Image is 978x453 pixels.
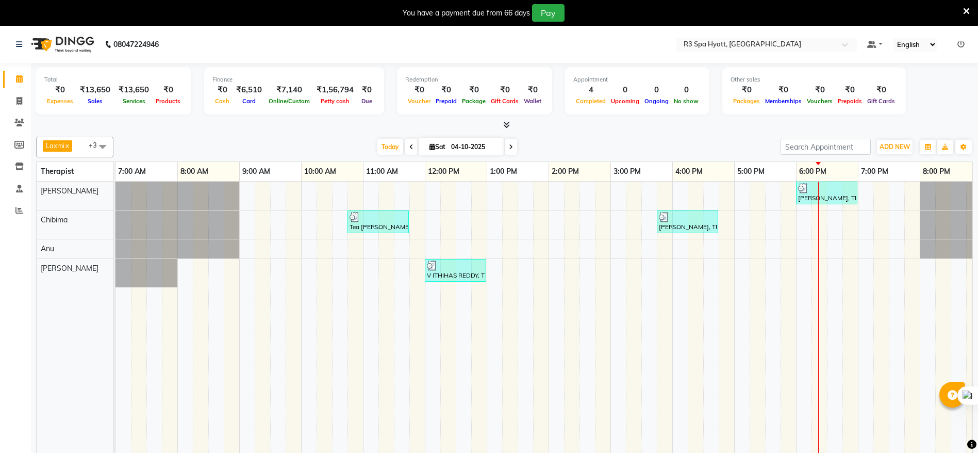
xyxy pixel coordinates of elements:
div: ₹0 [731,84,762,96]
div: ₹0 [212,84,232,96]
div: ₹1,56,794 [312,84,358,96]
b: 08047224946 [113,30,159,59]
a: 6:00 PM [797,164,829,179]
span: No show [671,98,701,105]
a: x [64,141,69,150]
span: Online/Custom [266,98,312,105]
span: Services [120,98,148,105]
span: [PERSON_NAME] [41,264,98,273]
span: Ongoing [642,98,671,105]
div: 4 [573,84,608,96]
div: ₹0 [521,84,544,96]
span: Gift Cards [865,98,898,105]
span: Therapist [41,167,74,176]
div: ₹0 [358,84,376,96]
div: ₹13,650 [76,84,114,96]
a: 12:00 PM [425,164,462,179]
div: ₹0 [405,84,433,96]
input: Search Appointment [781,139,871,155]
span: [PERSON_NAME] [41,186,98,196]
div: Other sales [731,75,898,84]
a: 7:00 AM [115,164,148,179]
span: Cash [212,98,232,105]
a: 5:00 PM [735,164,767,179]
div: 0 [608,84,642,96]
span: Vouchers [804,98,835,105]
span: Due [359,98,375,105]
span: Card [240,98,258,105]
div: ₹6,510 [232,84,266,96]
button: Pay [532,4,565,22]
div: [PERSON_NAME], TK03, 03:45 PM-04:45 PM, Deep Tissue Repair Therapy 60 Min([DEMOGRAPHIC_DATA]) [658,212,717,232]
span: ADD NEW [880,143,910,151]
span: Petty cash [318,98,352,105]
span: Voucher [405,98,433,105]
span: Wallet [521,98,544,105]
span: Chibima [41,215,68,224]
div: Redemption [405,75,544,84]
div: ₹0 [835,84,865,96]
div: ₹0 [762,84,804,96]
a: 7:00 PM [858,164,891,179]
a: 1:00 PM [487,164,520,179]
iframe: chat widget [935,412,968,443]
div: Finance [212,75,376,84]
div: ₹0 [488,84,521,96]
span: Prepaid [433,98,459,105]
a: 11:00 AM [363,164,401,179]
img: logo [26,30,97,59]
span: Package [459,98,488,105]
button: ADD NEW [877,140,913,154]
span: Sales [85,98,105,105]
div: V ITHIHAS REDDY, TK02, 12:00 PM-01:00 PM, Deep Tissue Repair Therapy 60 Min([DEMOGRAPHIC_DATA]) [426,261,485,280]
span: Completed [573,98,608,105]
span: Gift Cards [488,98,521,105]
a: 8:00 AM [178,164,211,179]
div: 0 [671,84,701,96]
a: 8:00 PM [920,164,953,179]
div: ₹0 [153,84,183,96]
span: Packages [731,98,762,105]
div: 0 [642,84,671,96]
a: 3:00 PM [611,164,643,179]
span: Sat [427,143,448,151]
div: Appointment [573,75,701,84]
div: Tea [PERSON_NAME], TK01, 10:45 AM-11:45 AM, Traditional Swedish Relaxation Therapy 60 Min([DEMOGR... [349,212,408,232]
div: You have a payment due from 66 days [403,8,530,19]
span: +3 [89,141,105,149]
a: 4:00 PM [673,164,705,179]
span: Prepaids [835,98,865,105]
div: ₹7,140 [266,84,312,96]
div: [PERSON_NAME], TK04, 06:00 PM-07:00 PM, [PERSON_NAME] 60 Min([DEMOGRAPHIC_DATA]) [797,183,856,203]
a: 2:00 PM [549,164,582,179]
a: 10:00 AM [302,164,339,179]
span: Laxmi [46,141,64,150]
span: Upcoming [608,98,642,105]
div: ₹0 [433,84,459,96]
div: Total [44,75,183,84]
div: ₹0 [459,84,488,96]
span: Anu [41,244,54,253]
div: ₹13,650 [114,84,153,96]
span: Expenses [44,98,76,105]
a: 9:00 AM [240,164,273,179]
span: Today [377,139,403,155]
span: Memberships [762,98,804,105]
div: ₹0 [865,84,898,96]
div: ₹0 [804,84,835,96]
span: Products [153,98,183,105]
input: 2025-10-04 [448,139,500,155]
div: ₹0 [44,84,76,96]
